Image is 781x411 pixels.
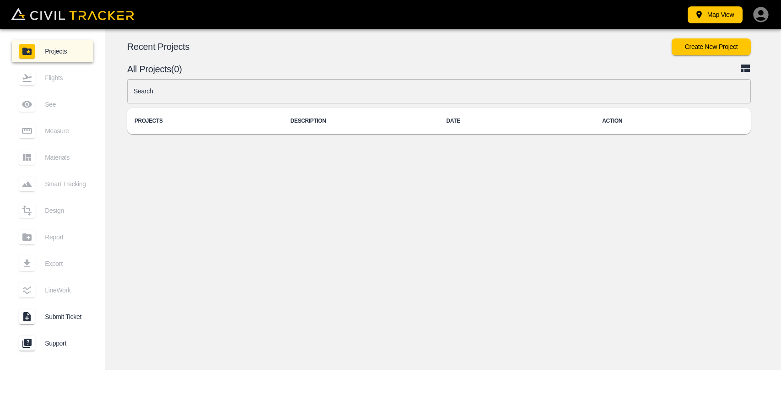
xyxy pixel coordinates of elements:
[688,6,743,23] button: Map View
[45,48,86,55] span: Projects
[595,108,751,134] th: ACTION
[11,8,134,21] img: Civil Tracker
[127,108,751,134] table: project-list-table
[12,40,93,62] a: Projects
[45,313,86,320] span: Submit Ticket
[439,108,595,134] th: DATE
[127,108,283,134] th: PROJECTS
[12,332,93,354] a: Support
[12,306,93,328] a: Submit Ticket
[672,38,751,55] button: Create New Project
[127,65,740,73] p: All Projects(0)
[45,340,86,347] span: Support
[127,43,672,50] p: Recent Projects
[283,108,439,134] th: DESCRIPTION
